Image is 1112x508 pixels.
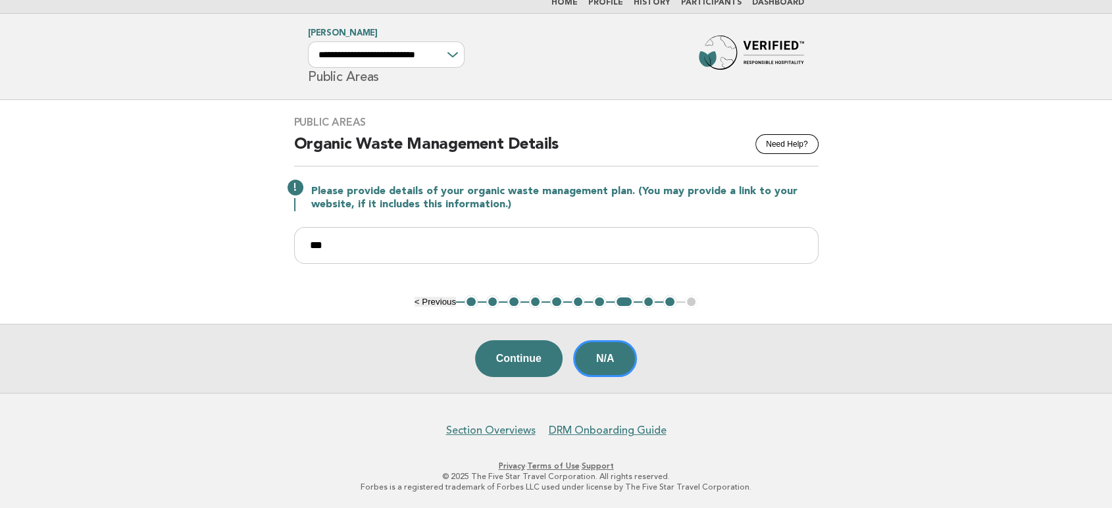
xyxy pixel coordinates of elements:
[507,295,520,309] button: 3
[573,340,638,377] button: N/A
[755,134,818,154] button: Need Help?
[465,295,478,309] button: 1
[486,295,499,309] button: 2
[549,424,667,437] a: DRM Onboarding Guide
[527,461,580,470] a: Terms of Use
[153,471,959,482] p: © 2025 The Five Star Travel Corporation. All rights reserved.
[446,424,536,437] a: Section Overviews
[153,482,959,492] p: Forbes is a registered trademark of Forbes LLC used under license by The Five Star Travel Corpora...
[593,295,606,309] button: 7
[153,461,959,471] p: · ·
[615,295,634,309] button: 8
[294,116,819,129] h3: Public Areas
[308,29,378,38] a: [PERSON_NAME]
[572,295,585,309] button: 6
[475,340,563,377] button: Continue
[294,134,819,166] h2: Organic Waste Management Details
[308,30,465,84] h1: Public Areas
[699,36,804,78] img: Forbes Travel Guide
[642,295,655,309] button: 9
[550,295,563,309] button: 5
[529,295,542,309] button: 4
[663,295,676,309] button: 10
[499,461,525,470] a: Privacy
[582,461,614,470] a: Support
[311,185,819,211] p: Please provide details of your organic waste management plan. (You may provide a link to your web...
[415,297,456,307] button: < Previous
